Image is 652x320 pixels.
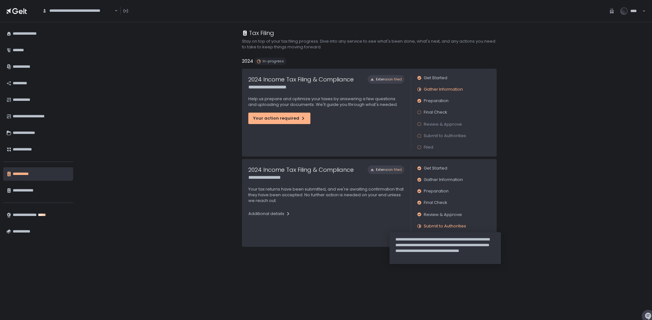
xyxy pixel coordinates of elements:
[242,38,497,50] h2: Stay on top of your tax filing progress. Dive into any service to see what's been done, what's ne...
[248,165,354,174] h1: 2024 Income Tax Filing & Compliance
[424,144,433,150] span: Filed
[424,121,462,127] span: Review & Approve
[263,59,284,64] span: In-progress
[242,58,253,65] h2: 2024
[424,165,447,171] span: Get Started
[38,4,118,17] div: Search for option
[376,167,402,172] span: Extension filed
[248,209,291,219] button: Additional details
[424,177,463,183] span: Gather Information
[424,223,466,229] span: Submit to Authorities
[424,87,463,92] span: Gather Information
[248,96,404,108] p: Help us prepare and optimize your taxes by answering a few questions and uploading your documents...
[424,133,466,139] span: Submit to Authorities
[248,186,404,204] p: Your tax returns have been submitted, and we're awaiting confirmation that they have been accepte...
[253,115,306,121] div: Your action required
[248,75,354,84] h1: 2024 Income Tax Filing & Compliance
[424,212,462,218] span: Review & Approve
[424,188,449,194] span: Preparation
[242,29,274,37] div: Tax Filing
[424,98,449,104] span: Preparation
[424,109,447,115] span: Final Check
[248,211,291,217] div: Additional details
[424,200,447,205] span: Final Check
[248,113,310,124] button: Your action required
[424,75,447,81] span: Get Started
[424,235,433,240] span: Filed
[376,77,402,82] span: Extension filed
